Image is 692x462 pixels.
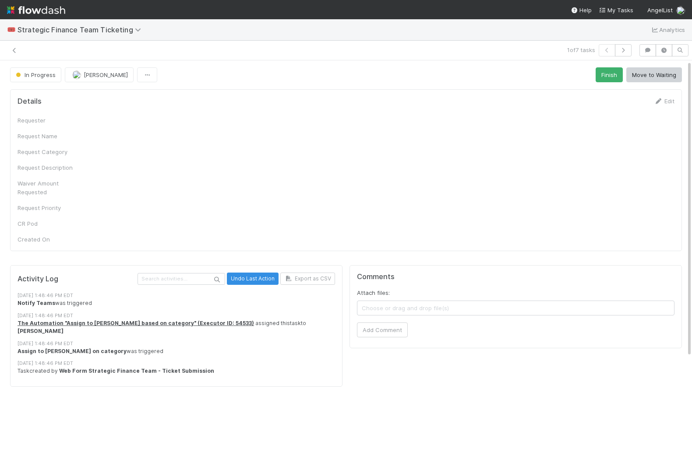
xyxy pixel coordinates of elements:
[18,163,83,172] div: Request Description
[18,348,127,354] strong: Assign to [PERSON_NAME] on category
[357,301,674,315] span: Choose or drag and drop file(s)
[72,70,81,79] img: avatar_aa4fbed5-f21b-48f3-8bdd-57047a9d59de.png
[650,24,685,35] a: Analytics
[18,203,83,212] div: Request Priority
[18,319,335,336] div: assigned this task to
[647,7,673,14] span: AngelList
[357,322,408,337] button: Add Comment
[18,367,335,375] div: Task created by
[357,273,674,281] h5: Comments
[18,300,55,306] strong: Notify Teams
[10,67,61,82] button: In Progress
[654,98,674,105] a: Edit
[18,235,83,244] div: Created On
[18,328,64,334] strong: [PERSON_NAME]
[84,71,128,78] span: [PERSON_NAME]
[7,3,65,17] img: logo-inverted-e16ddd16eac7371096b0.svg
[18,116,83,125] div: Requester
[18,97,42,106] h5: Details
[65,67,134,82] button: [PERSON_NAME]
[357,288,390,297] label: Attach files:
[676,6,685,15] img: avatar_eed832e9-978b-43e4-b51e-96e46fa5184b.png
[599,6,633,14] a: My Tasks
[138,273,225,285] input: Search activities...
[18,147,83,156] div: Request Category
[571,6,592,14] div: Help
[59,367,214,374] strong: Web Form Strategic Finance Team - Ticket Submission
[18,275,136,283] h5: Activity Log
[18,179,83,196] div: Waiver Amount Requested
[18,320,254,326] a: The Automation "Assign to [PERSON_NAME] based on category" (Executor ID: 54533)
[18,347,335,355] div: was triggered
[14,71,56,78] span: In Progress
[18,340,335,347] div: [DATE] 1:48:46 PM EDT
[18,219,83,228] div: CR Pod
[18,312,335,319] div: [DATE] 1:48:46 PM EDT
[18,25,145,34] span: Strategic Finance Team Ticketing
[18,132,83,140] div: Request Name
[7,26,16,33] span: 🎟️
[18,360,335,367] div: [DATE] 1:48:46 PM EDT
[18,299,335,307] div: was triggered
[280,273,335,285] button: Export as CSV
[567,45,595,54] span: 1 of 7 tasks
[626,67,682,82] button: Move to Waiting
[227,273,279,285] button: Undo Last Action
[18,292,335,299] div: [DATE] 1:48:46 PM EDT
[599,7,633,14] span: My Tasks
[596,67,623,82] button: Finish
